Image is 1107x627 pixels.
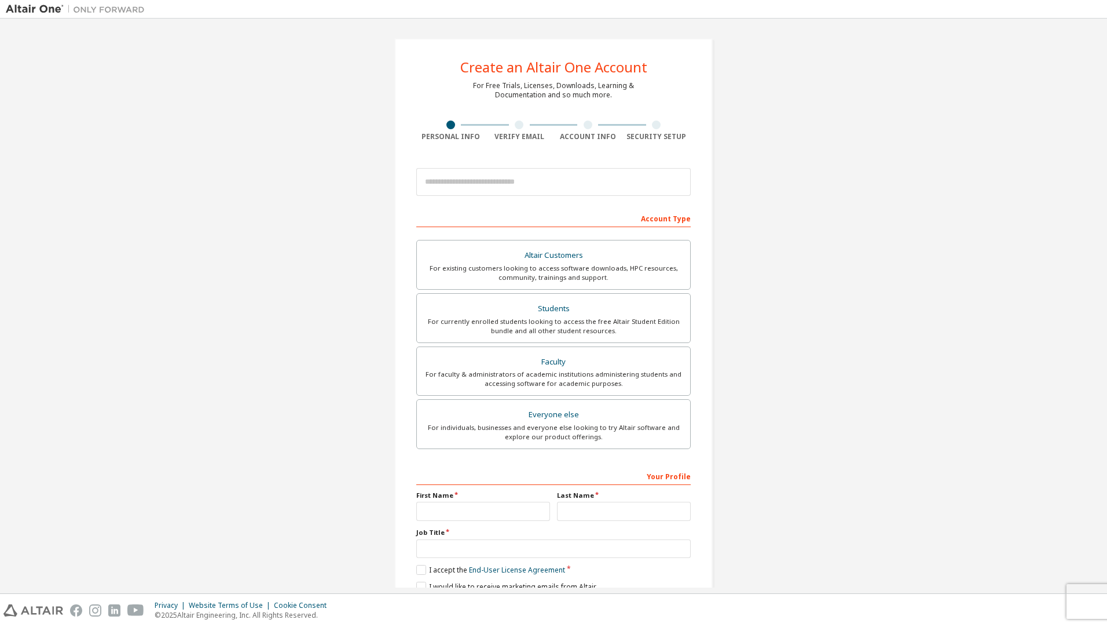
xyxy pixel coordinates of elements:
div: Verify Email [485,132,554,141]
div: For existing customers looking to access software downloads, HPC resources, community, trainings ... [424,264,683,282]
div: Everyone else [424,407,683,423]
div: Students [424,301,683,317]
img: altair_logo.svg [3,604,63,617]
div: Cookie Consent [274,601,333,610]
div: Account Info [553,132,622,141]
img: instagram.svg [89,604,101,617]
img: Altair One [6,3,151,15]
label: First Name [416,491,550,500]
img: facebook.svg [70,604,82,617]
div: For currently enrolled students looking to access the free Altair Student Edition bundle and all ... [424,317,683,336]
div: Website Terms of Use [189,601,274,610]
img: linkedin.svg [108,604,120,617]
div: Account Type [416,209,691,227]
div: Personal Info [416,132,485,141]
label: Job Title [416,528,691,537]
div: For faculty & administrators of academic institutions administering students and accessing softwa... [424,370,683,388]
div: Security Setup [622,132,691,141]
p: © 2025 Altair Engineering, Inc. All Rights Reserved. [155,610,333,620]
label: I accept the [416,565,565,575]
div: For Free Trials, Licenses, Downloads, Learning & Documentation and so much more. [473,81,634,100]
div: Privacy [155,601,189,610]
div: Altair Customers [424,247,683,264]
a: End-User License Agreement [469,565,565,575]
div: Your Profile [416,466,691,485]
div: Create an Altair One Account [460,60,647,74]
img: youtube.svg [127,604,144,617]
div: For individuals, businesses and everyone else looking to try Altair software and explore our prod... [424,423,683,442]
label: I would like to receive marketing emails from Altair [416,582,596,592]
label: Last Name [557,491,691,500]
div: Faculty [424,354,683,370]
